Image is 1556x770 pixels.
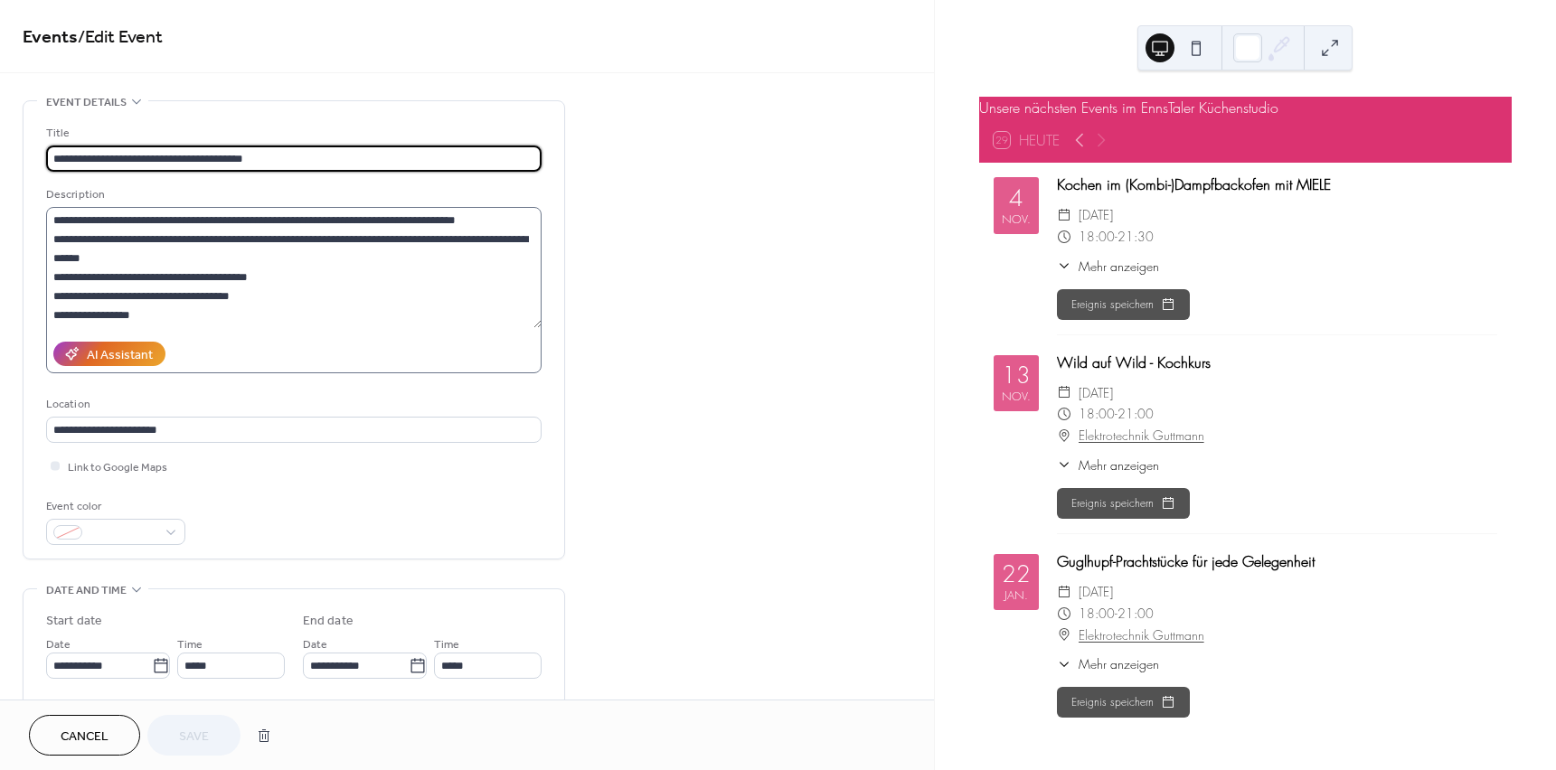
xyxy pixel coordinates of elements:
[1002,364,1031,387] div: 13
[1057,403,1071,425] div: ​
[1117,226,1154,248] span: 21:30
[46,497,182,516] div: Event color
[1057,352,1497,373] div: Wild auf Wild - Kochkurs
[1004,589,1028,601] div: Jan.
[29,715,140,756] button: Cancel
[1002,213,1031,225] div: Nov.
[46,124,538,143] div: Title
[46,581,127,600] span: Date and time
[1079,403,1115,425] span: 18:00
[1057,687,1190,718] button: Ereignis speichern
[1079,581,1113,603] span: [DATE]
[68,458,167,477] span: Link to Google Maps
[1057,550,1497,572] div: Guglhupf-Prachtstücke für jede Gelegenheit
[303,612,354,631] div: End date
[1057,624,1071,646] div: ​
[1079,455,1159,474] span: Mehr anzeigen
[46,395,538,414] div: Location
[1057,257,1159,276] button: ​Mehr anzeigen
[1057,289,1190,320] button: Ereignis speichern
[1009,187,1023,210] div: 4
[61,728,108,747] span: Cancel
[1057,488,1190,519] button: Ereignis speichern
[1079,624,1204,646] a: Elektrotechnik Guttmann
[1057,382,1071,404] div: ​
[979,97,1512,118] div: Unsere nächsten Events im EnnsTaler Küchenstudio
[1057,425,1071,446] div: ​
[1057,654,1159,673] button: ​Mehr anzeigen
[1057,257,1071,276] div: ​
[1079,257,1159,276] span: Mehr anzeigen
[46,185,538,204] div: Description
[1057,654,1071,673] div: ​
[1057,226,1071,248] div: ​
[46,612,102,631] div: Start date
[1079,204,1113,226] span: [DATE]
[46,635,71,654] span: Date
[1079,425,1204,446] a: Elektrotechnik Guttmann
[78,20,163,55] span: / Edit Event
[1115,403,1117,425] span: -
[1057,455,1071,474] div: ​
[1115,603,1117,624] span: -
[23,20,78,55] a: Events
[1057,204,1071,226] div: ​
[1057,581,1071,603] div: ​
[1079,226,1115,248] span: 18:00
[1057,455,1159,474] button: ​Mehr anzeigen
[1057,174,1497,195] div: Kochen im (Kombi-)Dampfbackofen mit MIELE
[1115,226,1117,248] span: -
[53,342,165,366] button: AI Assistant
[46,93,127,112] span: Event details
[1002,390,1031,402] div: Nov.
[1117,603,1154,624] span: 21:00
[1079,603,1115,624] span: 18:00
[1002,563,1031,586] div: 22
[1079,382,1113,404] span: [DATE]
[434,635,459,654] span: Time
[303,635,327,654] span: Date
[87,346,153,365] div: AI Assistant
[1079,654,1159,673] span: Mehr anzeigen
[1057,603,1071,624] div: ​
[1117,403,1154,425] span: 21:00
[177,635,203,654] span: Time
